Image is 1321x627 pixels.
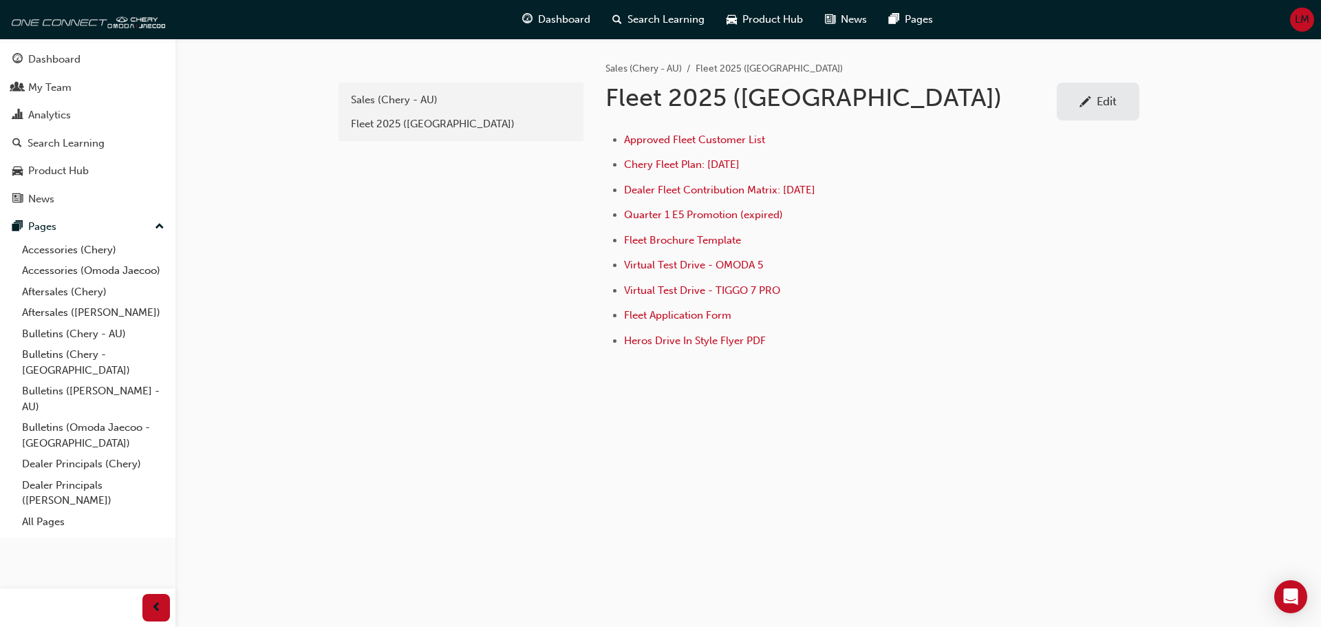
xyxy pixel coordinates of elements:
[12,54,23,66] span: guage-icon
[17,281,170,303] a: Aftersales (Chery)
[624,334,766,347] a: Heros Drive In Style Flyer PDF
[17,323,170,345] a: Bulletins (Chery - AU)
[624,259,763,271] a: Virtual Test Drive - OMODA 5
[28,80,72,96] div: My Team
[814,6,878,34] a: news-iconNews
[28,136,105,151] div: Search Learning
[6,158,170,184] a: Product Hub
[696,61,843,77] li: Fleet 2025 ([GEOGRAPHIC_DATA])
[344,88,578,112] a: Sales (Chery - AU)
[905,12,933,28] span: Pages
[6,75,170,100] a: My Team
[825,11,835,28] span: news-icon
[6,214,170,240] button: Pages
[624,309,731,321] a: Fleet Application Form
[344,112,578,136] a: Fleet 2025 ([GEOGRAPHIC_DATA])
[1295,12,1309,28] span: LM
[624,284,780,297] a: Virtual Test Drive - TIGGO 7 PRO
[1274,580,1307,613] div: Open Intercom Messenger
[12,193,23,206] span: news-icon
[538,12,590,28] span: Dashboard
[6,44,170,214] button: DashboardMy TeamAnalyticsSearch LearningProduct HubNews
[6,103,170,128] a: Analytics
[624,184,815,196] a: Dealer Fleet Contribution Matrix: [DATE]
[17,475,170,511] a: Dealer Principals ([PERSON_NAME])
[716,6,814,34] a: car-iconProduct Hub
[627,12,705,28] span: Search Learning
[6,187,170,212] a: News
[889,11,899,28] span: pages-icon
[1080,96,1091,110] span: pencil-icon
[601,6,716,34] a: search-iconSearch Learning
[742,12,803,28] span: Product Hub
[28,219,56,235] div: Pages
[841,12,867,28] span: News
[6,131,170,156] a: Search Learning
[1290,8,1314,32] button: LM
[878,6,944,34] a: pages-iconPages
[17,260,170,281] a: Accessories (Omoda Jaecoo)
[28,107,71,123] div: Analytics
[28,52,80,67] div: Dashboard
[28,191,54,207] div: News
[605,63,682,74] a: Sales (Chery - AU)
[17,240,170,261] a: Accessories (Chery)
[612,11,622,28] span: search-icon
[624,234,741,246] a: Fleet Brochure Template
[6,47,170,72] a: Dashboard
[12,138,22,150] span: search-icon
[727,11,737,28] span: car-icon
[12,221,23,233] span: pages-icon
[151,599,162,617] span: prev-icon
[12,82,23,94] span: people-icon
[17,417,170,454] a: Bulletins (Omoda Jaecoo - [GEOGRAPHIC_DATA])
[351,92,571,108] div: Sales (Chery - AU)
[1097,94,1117,108] div: Edit
[7,6,165,33] img: oneconnect
[17,511,170,533] a: All Pages
[17,454,170,475] a: Dealer Principals (Chery)
[28,163,89,179] div: Product Hub
[522,11,533,28] span: guage-icon
[12,109,23,122] span: chart-icon
[12,165,23,178] span: car-icon
[155,218,164,236] span: up-icon
[1057,83,1139,120] a: Edit
[624,209,783,221] a: Quarter 1 E5 Promotion (expired)
[17,381,170,417] a: Bulletins ([PERSON_NAME] - AU)
[17,344,170,381] a: Bulletins (Chery - [GEOGRAPHIC_DATA])
[17,302,170,323] a: Aftersales ([PERSON_NAME])
[351,116,571,132] div: Fleet 2025 ([GEOGRAPHIC_DATA])
[511,6,601,34] a: guage-iconDashboard
[624,158,740,171] a: Chery Fleet Plan: [DATE]
[605,83,1057,113] h1: Fleet 2025 ([GEOGRAPHIC_DATA])
[624,134,765,146] a: Approved Fleet Customer List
